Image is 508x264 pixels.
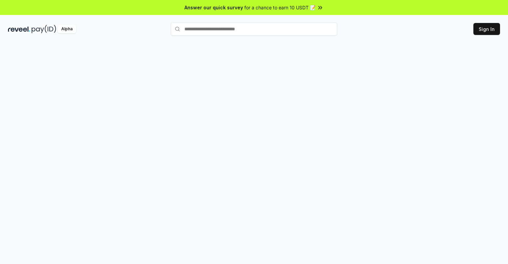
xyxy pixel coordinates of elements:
[8,25,30,33] img: reveel_dark
[58,25,76,33] div: Alpha
[184,4,243,11] span: Answer our quick survey
[32,25,56,33] img: pay_id
[473,23,500,35] button: Sign In
[244,4,316,11] span: for a chance to earn 10 USDT 📝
